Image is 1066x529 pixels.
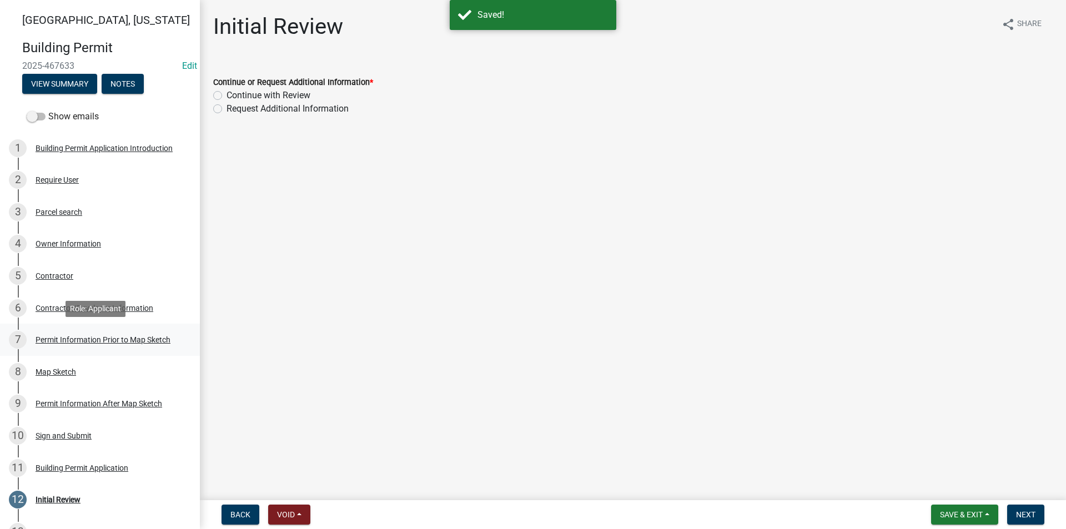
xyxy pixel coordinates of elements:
div: 9 [9,395,27,412]
span: 2025-467633 [22,61,178,71]
h1: Initial Review [213,13,343,40]
div: 11 [9,459,27,477]
div: Contractor [36,272,73,280]
a: Edit [182,61,197,71]
div: 12 [9,491,27,508]
label: Continue with Review [227,89,310,102]
div: Require User [36,176,79,184]
div: Building Permit Application Introduction [36,144,173,152]
button: View Summary [22,74,97,94]
div: 5 [9,267,27,285]
button: Notes [102,74,144,94]
div: Role: Applicant [66,301,125,317]
button: Save & Exit [931,505,998,525]
span: Next [1016,510,1035,519]
div: Permit Information Prior to Map Sketch [36,336,170,344]
label: Show emails [27,110,99,123]
h4: Building Permit [22,40,191,56]
div: Sign and Submit [36,432,92,440]
button: Next [1007,505,1044,525]
div: Permit Information After Map Sketch [36,400,162,407]
div: 10 [9,427,27,445]
div: 3 [9,203,27,221]
span: Save & Exit [940,510,983,519]
div: Parcel search [36,208,82,216]
div: 1 [9,139,27,157]
label: Continue or Request Additional Information [213,79,373,87]
span: Back [230,510,250,519]
button: Void [268,505,310,525]
div: Owner Information [36,240,101,248]
div: Contractor/Developer Information [36,304,153,312]
div: 2 [9,171,27,189]
div: 8 [9,363,27,381]
button: Back [222,505,259,525]
wm-modal-confirm: Summary [22,80,97,89]
span: Share [1017,18,1042,31]
label: Request Additional Information [227,102,349,115]
div: Building Permit Application [36,464,128,472]
button: shareShare [993,13,1050,35]
span: Void [277,510,295,519]
div: Initial Review [36,496,81,503]
div: Map Sketch [36,368,76,376]
div: 4 [9,235,27,253]
div: 7 [9,331,27,349]
wm-modal-confirm: Notes [102,80,144,89]
div: Saved! [477,8,608,22]
wm-modal-confirm: Edit Application Number [182,61,197,71]
i: share [1002,18,1015,31]
span: [GEOGRAPHIC_DATA], [US_STATE] [22,13,190,27]
div: 6 [9,299,27,317]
